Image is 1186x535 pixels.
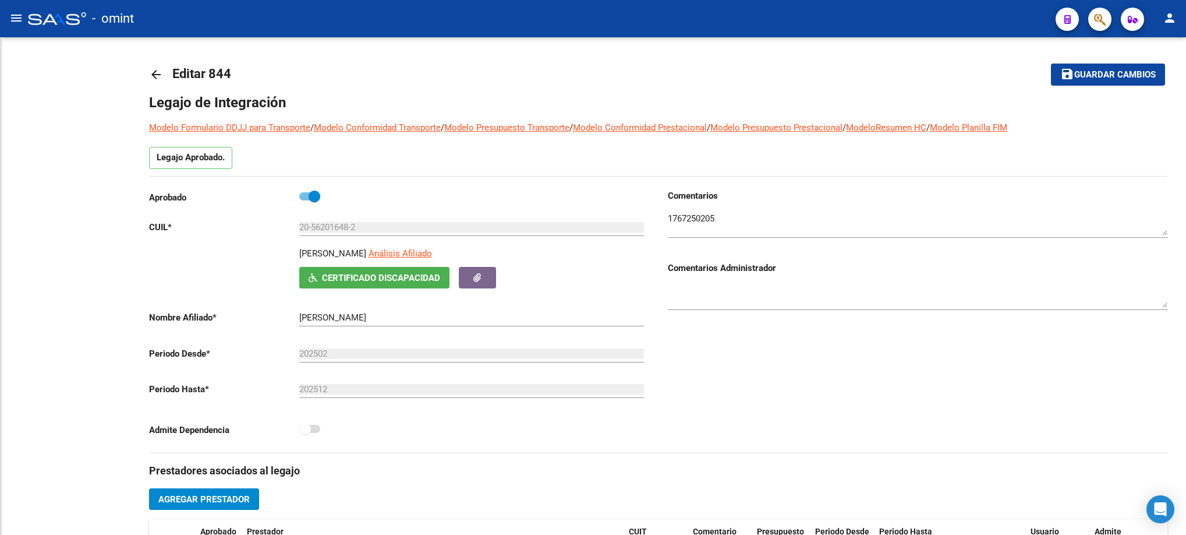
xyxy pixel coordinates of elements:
a: Modelo Planilla FIM [930,122,1007,133]
span: Agregar Prestador [158,494,250,505]
mat-icon: menu [9,11,23,25]
span: Editar 844 [172,66,231,81]
p: Admite Dependencia [149,424,299,437]
span: - omint [92,6,134,31]
p: CUIL [149,221,299,234]
button: Guardar cambios [1051,64,1165,85]
p: Legajo Aprobado. [149,147,232,169]
p: Aprobado [149,191,299,204]
p: Periodo Hasta [149,383,299,396]
p: Nombre Afiliado [149,311,299,324]
mat-icon: save [1060,67,1074,81]
span: Análisis Afiliado [369,248,432,259]
mat-icon: arrow_back [149,68,163,82]
a: Modelo Conformidad Prestacional [573,122,707,133]
h3: Prestadores asociados al legajo [149,463,1167,479]
p: [PERSON_NAME] [299,247,366,260]
a: ModeloResumen HC [846,122,926,133]
a: Modelo Formulario DDJJ para Transporte [149,122,310,133]
div: Open Intercom Messenger [1146,495,1174,523]
h1: Legajo de Integración [149,93,1167,112]
h3: Comentarios [668,189,1168,202]
span: Certificado Discapacidad [322,273,440,283]
h3: Comentarios Administrador [668,262,1168,274]
a: Modelo Presupuesto Transporte [444,122,569,133]
button: Agregar Prestador [149,488,259,510]
button: Certificado Discapacidad [299,267,449,288]
a: Modelo Conformidad Transporte [314,122,441,133]
p: Periodo Desde [149,347,299,360]
a: Modelo Presupuesto Prestacional [710,122,842,133]
span: Guardar cambios [1074,70,1156,80]
mat-icon: person [1163,11,1177,25]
